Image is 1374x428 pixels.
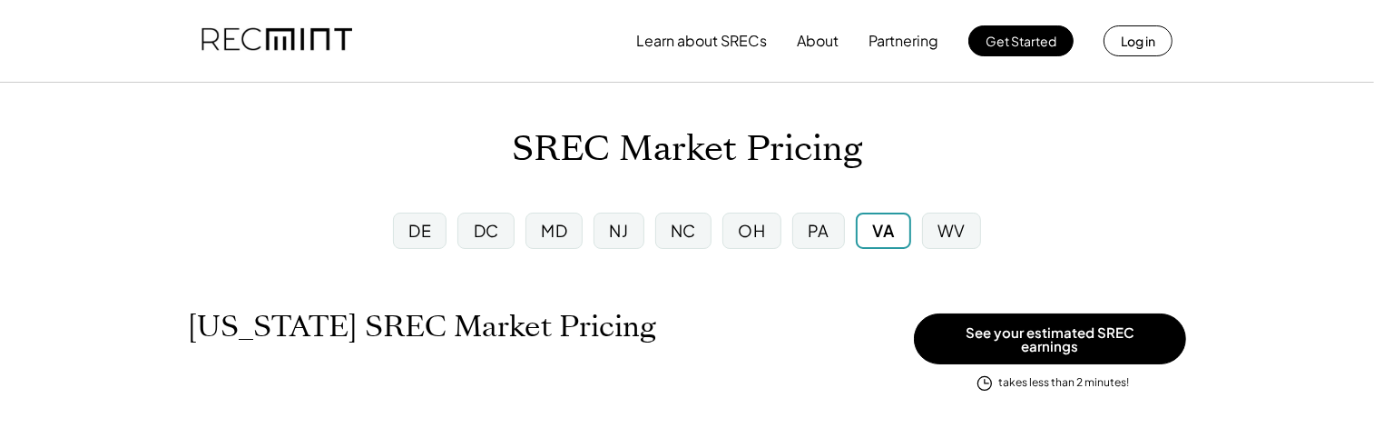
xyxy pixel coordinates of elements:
[636,23,767,59] button: Learn about SRECs
[869,23,938,59] button: Partnering
[738,219,765,242] div: OH
[808,219,829,242] div: PA
[797,23,839,59] button: About
[914,314,1186,364] button: See your estimated SREC earnings
[512,128,862,171] h1: SREC Market Pricing
[201,10,352,72] img: recmint-logotype%403x.png
[1104,25,1173,56] button: Log in
[998,375,1129,391] div: takes less than 2 minutes!
[610,219,629,242] div: NJ
[937,219,966,242] div: WV
[408,219,431,242] div: DE
[872,219,894,242] div: VA
[671,219,696,242] div: NC
[541,219,567,242] div: MD
[188,309,656,344] h1: [US_STATE] SREC Market Pricing
[968,25,1074,56] button: Get Started
[474,219,499,242] div: DC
